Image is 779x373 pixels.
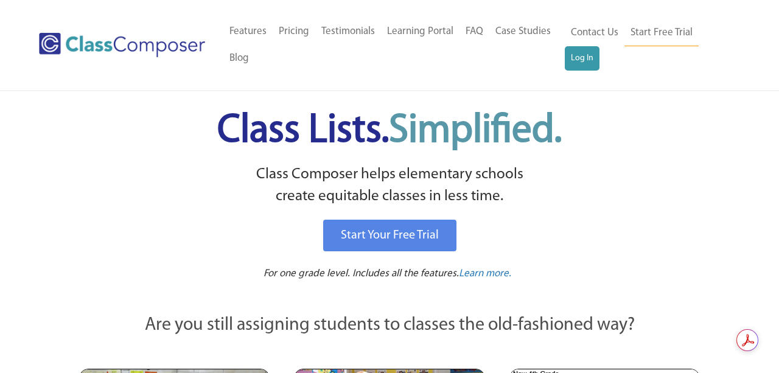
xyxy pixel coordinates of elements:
[565,19,731,71] nav: Header Menu
[381,18,459,45] a: Learning Portal
[315,18,381,45] a: Testimonials
[323,220,456,251] a: Start Your Free Trial
[273,18,315,45] a: Pricing
[79,312,700,339] p: Are you still assigning students to classes the old-fashioned way?
[217,111,562,151] span: Class Lists.
[459,267,511,282] a: Learn more.
[459,18,489,45] a: FAQ
[459,268,511,279] span: Learn more.
[223,18,565,72] nav: Header Menu
[223,18,273,45] a: Features
[389,111,562,151] span: Simplified.
[341,229,439,242] span: Start Your Free Trial
[264,268,459,279] span: For one grade level. Includes all the features.
[489,18,557,45] a: Case Studies
[223,45,255,72] a: Blog
[39,33,205,57] img: Class Composer
[624,19,699,47] a: Start Free Trial
[565,19,624,46] a: Contact Us
[565,46,599,71] a: Log In
[77,164,702,208] p: Class Composer helps elementary schools create equitable classes in less time.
